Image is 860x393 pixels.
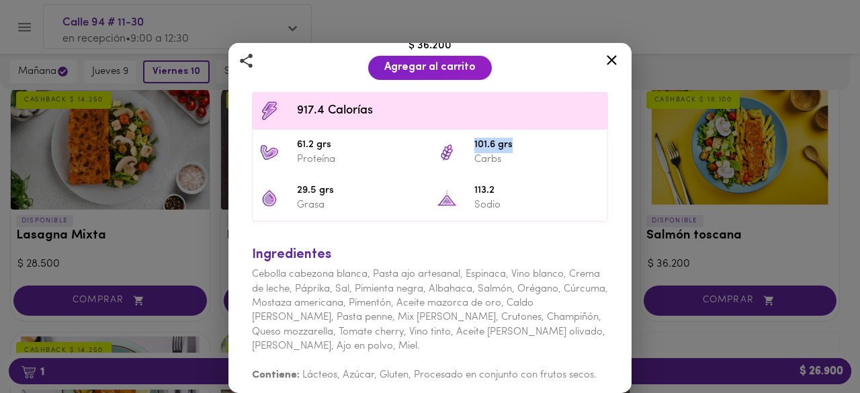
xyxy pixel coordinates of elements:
[474,198,601,212] p: Sodio
[252,354,608,383] div: Lácteos, Azúcar, Gluten, Procesado en conjunto con frutos secos.
[297,183,423,199] span: 29.5 grs
[252,245,608,265] div: Ingredientes
[252,269,608,351] span: Cebolla cabezona blanca, Pasta ajo artesanal, Espinaca, Vino blanco, Crema de leche, Páprika, Sal...
[259,188,279,208] img: 29.5 grs Grasa
[437,142,457,163] img: 101.6 grs Carbs
[782,315,847,380] iframe: Messagebird Livechat Widget
[259,142,279,163] img: 61.2 grs Proteína
[474,138,601,153] span: 101.6 grs
[297,138,423,153] span: 61.2 grs
[252,370,300,380] b: Contiene:
[474,152,601,167] p: Carbs
[368,56,492,79] button: Agregar al carrito
[474,183,601,199] span: 113.2
[297,198,423,212] p: Grasa
[384,61,476,74] span: Agregar al carrito
[259,101,279,121] img: Contenido calórico
[437,188,457,208] img: 113.2 Sodio
[297,152,423,167] p: Proteína
[245,38,615,54] div: $ 36.200
[297,102,601,120] span: 917.4 Calorías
